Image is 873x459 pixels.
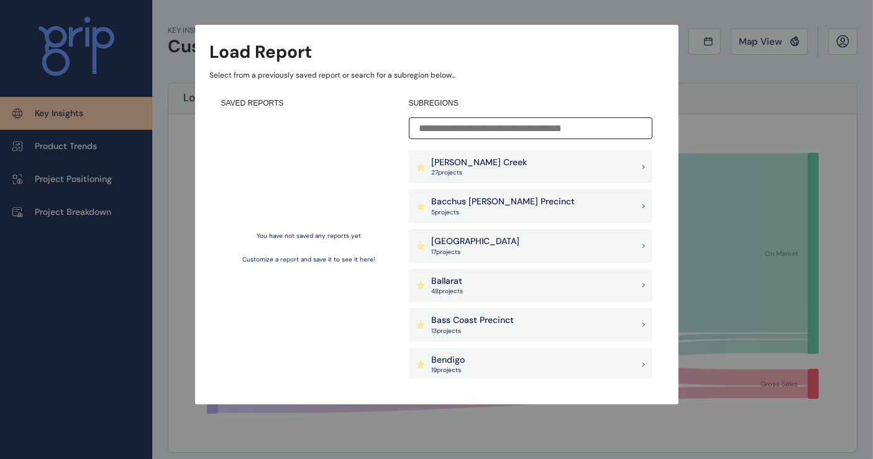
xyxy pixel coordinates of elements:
p: [GEOGRAPHIC_DATA] [432,235,520,248]
p: Ballarat [432,275,464,288]
p: Bass Coast Precinct [432,314,514,327]
p: Select from a previously saved report or search for a subregion below... [210,70,664,81]
h3: Load Report [210,40,313,64]
p: 13 project s [432,327,514,335]
p: Bacchus [PERSON_NAME] Precinct [432,196,575,208]
p: Bendigo [432,354,465,366]
h4: SUBREGIONS [409,98,652,109]
p: [PERSON_NAME] Creek [432,157,528,169]
p: 5 project s [432,208,575,217]
p: 27 project s [432,168,528,177]
p: 48 project s [432,287,464,296]
h4: SAVED REPORTS [221,98,398,109]
p: 19 project s [432,366,465,375]
p: 17 project s [432,248,520,257]
p: Customize a report and save it to see it here! [243,255,376,264]
p: You have not saved any reports yet [257,232,362,240]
